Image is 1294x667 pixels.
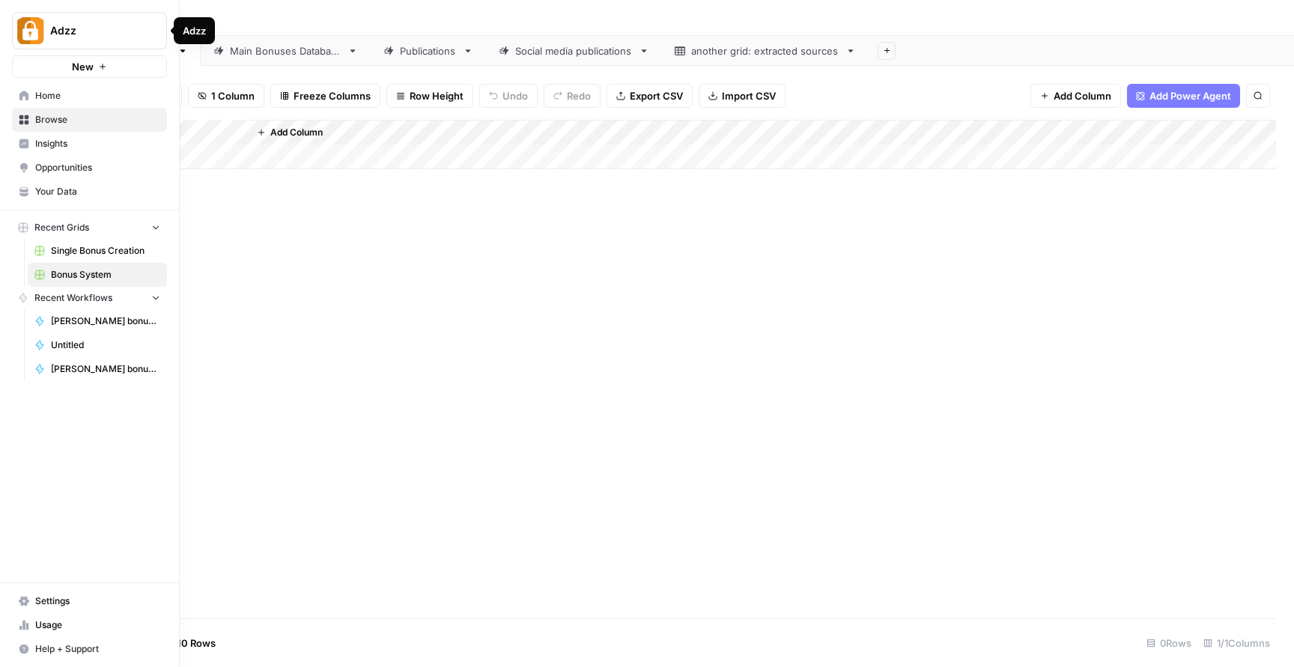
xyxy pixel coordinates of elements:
[567,88,591,103] span: Redo
[294,88,371,103] span: Freeze Columns
[486,36,662,66] a: Social media publications
[211,88,255,103] span: 1 Column
[12,589,167,613] a: Settings
[28,263,167,287] a: Bonus System
[28,239,167,263] a: Single Bonus Creation
[28,333,167,357] a: Untitled
[1054,88,1111,103] span: Add Column
[34,291,112,305] span: Recent Workflows
[1140,631,1197,655] div: 0 Rows
[479,84,538,108] button: Undo
[51,362,160,376] span: [PERSON_NAME] bonus to wp - grid specific
[251,123,329,142] button: Add Column
[35,185,160,198] span: Your Data
[515,43,633,58] div: Social media publications
[270,84,380,108] button: Freeze Columns
[722,88,776,103] span: Import CSV
[410,88,464,103] span: Row Height
[12,613,167,637] a: Usage
[35,618,160,632] span: Usage
[1149,88,1231,103] span: Add Power Agent
[699,84,786,108] button: Import CSV
[201,36,371,66] a: Main Bonuses Database
[607,84,693,108] button: Export CSV
[51,314,160,328] span: [PERSON_NAME] bonus to social media - grid specific
[230,43,341,58] div: Main Bonuses Database
[386,84,473,108] button: Row Height
[544,84,601,108] button: Redo
[1030,84,1121,108] button: Add Column
[371,36,486,66] a: Publications
[28,309,167,333] a: [PERSON_NAME] bonus to social media - grid specific
[35,594,160,608] span: Settings
[12,180,167,204] a: Your Data
[28,357,167,381] a: [PERSON_NAME] bonus to wp - grid specific
[400,43,457,58] div: Publications
[72,59,94,74] span: New
[51,244,160,258] span: Single Bonus Creation
[50,23,141,38] span: Adzz
[188,84,264,108] button: 1 Column
[1127,84,1240,108] button: Add Power Agent
[12,12,167,49] button: Workspace: Adzz
[630,88,683,103] span: Export CSV
[17,17,44,44] img: Adzz Logo
[35,642,160,656] span: Help + Support
[51,338,160,352] span: Untitled
[12,84,167,108] a: Home
[12,287,167,309] button: Recent Workflows
[12,55,167,78] button: New
[12,637,167,661] button: Help + Support
[12,156,167,180] a: Opportunities
[183,23,206,38] div: Adzz
[35,89,160,103] span: Home
[662,36,869,66] a: another grid: extracted sources
[156,636,216,651] span: Add 10 Rows
[691,43,839,58] div: another grid: extracted sources
[35,113,160,127] span: Browse
[12,108,167,132] a: Browse
[35,161,160,174] span: Opportunities
[502,88,528,103] span: Undo
[270,126,323,139] span: Add Column
[35,137,160,150] span: Insights
[12,132,167,156] a: Insights
[12,216,167,239] button: Recent Grids
[34,221,89,234] span: Recent Grids
[51,268,160,281] span: Bonus System
[1197,631,1276,655] div: 1/1 Columns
